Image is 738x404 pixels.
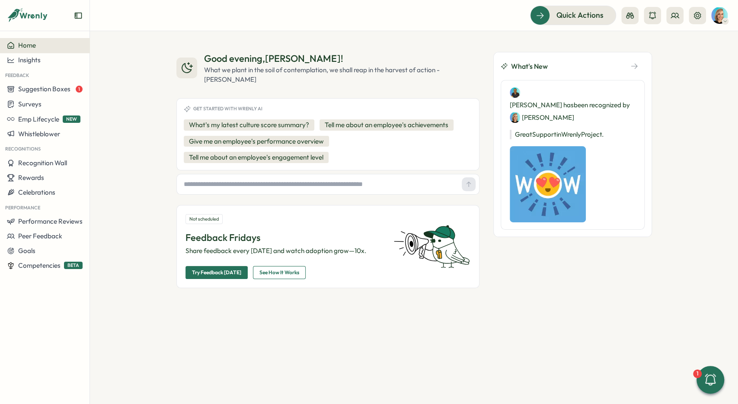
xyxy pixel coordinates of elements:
span: 1 [76,86,83,93]
div: 1 [693,369,702,378]
span: Home [18,41,36,49]
button: 1 [696,366,724,394]
span: BETA [64,262,83,269]
img: Recognition Image [510,146,586,222]
span: Goals [18,247,35,255]
span: Try Feedback [DATE] [192,266,241,279]
p: Great Support in Wrenly Project. [510,130,636,139]
span: Celebrations [18,188,55,196]
span: Emp Lifecycle [18,115,59,123]
span: Quick Actions [556,10,604,21]
span: Peer Feedback [18,232,62,240]
button: Expand sidebar [74,11,83,20]
span: NEW [63,115,80,123]
button: What's my latest culture score summary? [184,119,314,131]
button: Give me an employee's performance overview [184,136,329,147]
span: What's New [511,61,548,72]
div: [PERSON_NAME] [510,112,574,123]
span: Rewards [18,173,44,182]
button: Tell me about an employee's achievements [319,119,454,131]
button: See How It Works [253,266,306,279]
span: Suggestion Boxes [18,85,70,93]
p: Share feedback every [DATE] and watch adoption grow—10x. [185,246,383,256]
button: Tell me about an employee's engagement level [184,152,329,163]
span: Whistleblower [18,130,60,138]
div: What we plant in the soil of contemplation, we shall reap in the harvest of action - [PERSON_NAME] [204,65,479,84]
span: Get started with Wrenly AI [193,106,262,112]
p: Feedback Fridays [185,231,383,244]
span: Surveys [18,100,42,108]
img: Sarah Sohnle [510,112,520,123]
button: Quick Actions [530,6,616,25]
img: Sarah Sohnle [711,7,728,24]
span: Performance Reviews [18,217,83,225]
span: See How It Works [259,266,299,279]
div: Good evening , [PERSON_NAME] ! [204,52,479,65]
span: Insights [18,56,41,64]
div: Not scheduled [185,214,223,224]
img: Johannes Keller [510,87,520,98]
button: Try Feedback [DATE] [185,266,248,279]
div: [PERSON_NAME] has been recognized by [510,87,636,123]
span: Recognition Wall [18,159,67,167]
span: Competencies [18,261,61,269]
